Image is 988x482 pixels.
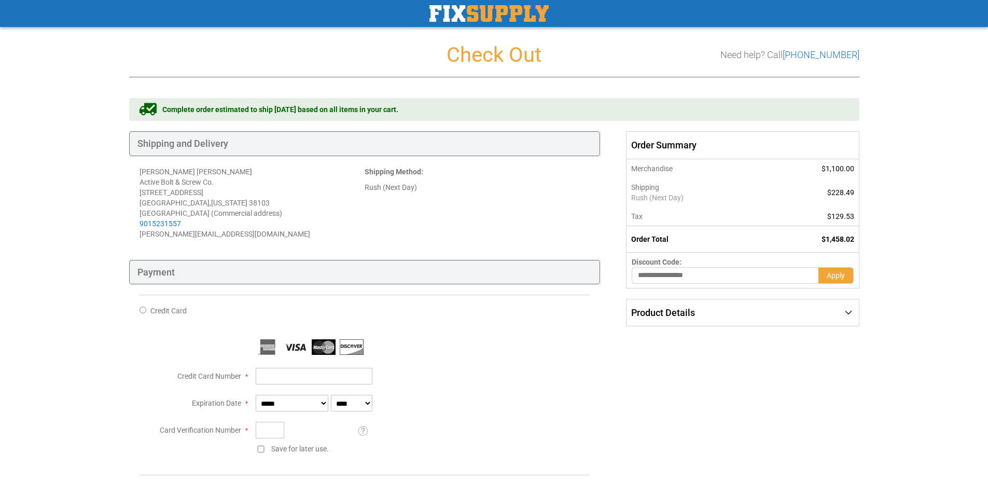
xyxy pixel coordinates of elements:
[140,219,181,228] a: 9015231557
[631,183,659,191] span: Shipping
[340,339,364,355] img: Discover
[827,212,854,221] span: $129.53
[312,339,336,355] img: MasterCard
[626,131,859,159] span: Order Summary
[140,167,365,239] address: [PERSON_NAME] [PERSON_NAME] Active Bolt & Screw Co. [STREET_ADDRESS] [GEOGRAPHIC_DATA] , 38103 [G...
[284,339,308,355] img: Visa
[827,271,845,280] span: Apply
[818,267,854,284] button: Apply
[627,159,764,178] th: Merchandise
[160,426,241,434] span: Card Verification Number
[429,5,549,22] img: Fix Industrial Supply
[192,399,241,407] span: Expiration Date
[822,164,854,173] span: $1,100.00
[365,182,590,192] div: Rush (Next Day)
[631,235,669,243] strong: Order Total
[129,44,859,66] h1: Check Out
[632,258,681,266] span: Discount Code:
[140,230,310,238] span: [PERSON_NAME][EMAIL_ADDRESS][DOMAIN_NAME]
[631,307,695,318] span: Product Details
[129,131,601,156] div: Shipping and Delivery
[150,307,187,315] span: Credit Card
[129,260,601,285] div: Payment
[429,5,549,22] a: store logo
[822,235,854,243] span: $1,458.02
[271,445,329,453] span: Save for later use.
[177,372,241,380] span: Credit Card Number
[365,168,421,176] span: Shipping Method
[162,104,398,115] span: Complete order estimated to ship [DATE] based on all items in your cart.
[631,192,759,203] span: Rush (Next Day)
[827,188,854,197] span: $228.49
[720,50,859,60] h3: Need help? Call
[783,49,859,60] a: [PHONE_NUMBER]
[211,199,247,207] span: [US_STATE]
[627,207,764,226] th: Tax
[365,168,423,176] strong: :
[256,339,280,355] img: American Express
